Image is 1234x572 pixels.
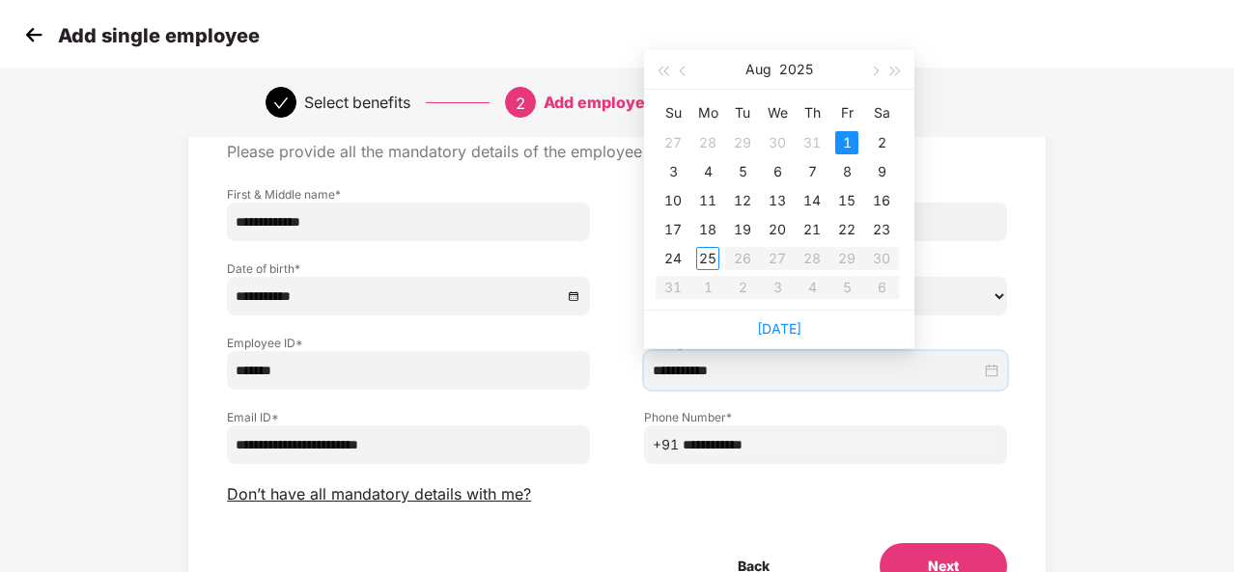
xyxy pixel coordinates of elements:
[656,128,690,157] td: 2025-07-27
[800,131,824,154] div: 31
[661,247,685,270] div: 24
[227,260,590,277] label: Date of birth
[760,97,795,128] th: We
[864,186,899,215] td: 2025-08-16
[656,97,690,128] th: Su
[864,128,899,157] td: 2025-08-02
[864,97,899,128] th: Sa
[661,131,685,154] div: 27
[760,215,795,244] td: 2025-08-20
[690,244,725,273] td: 2025-08-25
[696,218,719,241] div: 18
[690,215,725,244] td: 2025-08-18
[766,160,789,183] div: 6
[696,247,719,270] div: 25
[661,160,685,183] div: 3
[731,189,754,212] div: 12
[227,484,531,504] span: Don’t have all mandatory details with me?
[766,218,789,241] div: 20
[760,157,795,186] td: 2025-08-06
[835,131,858,154] div: 1
[696,160,719,183] div: 4
[544,87,711,118] div: Add employee details
[661,218,685,241] div: 17
[725,157,760,186] td: 2025-08-05
[304,87,410,118] div: Select benefits
[644,409,1007,425] label: Phone Number
[870,218,893,241] div: 23
[870,160,893,183] div: 9
[829,186,864,215] td: 2025-08-15
[690,97,725,128] th: Mo
[835,189,858,212] div: 15
[870,189,893,212] div: 16
[795,215,829,244] td: 2025-08-21
[731,160,754,183] div: 5
[766,189,789,212] div: 13
[795,128,829,157] td: 2025-07-31
[800,189,824,212] div: 14
[757,320,801,337] a: [DATE]
[864,157,899,186] td: 2025-08-09
[725,215,760,244] td: 2025-08-19
[661,189,685,212] div: 10
[835,218,858,241] div: 22
[864,215,899,244] td: 2025-08-23
[795,186,829,215] td: 2025-08-14
[690,157,725,186] td: 2025-08-04
[227,186,590,203] label: First & Middle name
[656,244,690,273] td: 2025-08-24
[19,20,48,49] img: svg+xml;base64,PHN2ZyB4bWxucz0iaHR0cDovL3d3dy53My5vcmcvMjAwMC9zdmciIHdpZHRoPSIzMCIgaGVpZ2h0PSIzMC...
[516,94,525,113] span: 2
[731,218,754,241] div: 19
[725,97,760,128] th: Tu
[227,335,590,351] label: Employee ID
[656,186,690,215] td: 2025-08-10
[779,50,813,89] button: 2025
[829,157,864,186] td: 2025-08-08
[725,186,760,215] td: 2025-08-12
[656,157,690,186] td: 2025-08-03
[835,160,858,183] div: 8
[656,215,690,244] td: 2025-08-17
[760,186,795,215] td: 2025-08-13
[725,128,760,157] td: 2025-07-29
[690,186,725,215] td: 2025-08-11
[795,97,829,128] th: Th
[696,131,719,154] div: 28
[227,409,590,425] label: Email ID
[800,218,824,241] div: 21
[690,128,725,157] td: 2025-07-28
[273,95,289,111] span: check
[829,128,864,157] td: 2025-08-01
[766,131,789,154] div: 30
[227,142,1007,162] p: Please provide all the mandatory details of the employee
[696,189,719,212] div: 11
[800,160,824,183] div: 7
[760,128,795,157] td: 2025-07-30
[829,215,864,244] td: 2025-08-22
[653,434,679,455] span: +91
[829,97,864,128] th: Fr
[745,50,771,89] button: Aug
[731,131,754,154] div: 29
[870,131,893,154] div: 2
[58,24,260,47] p: Add single employee
[795,157,829,186] td: 2025-08-07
